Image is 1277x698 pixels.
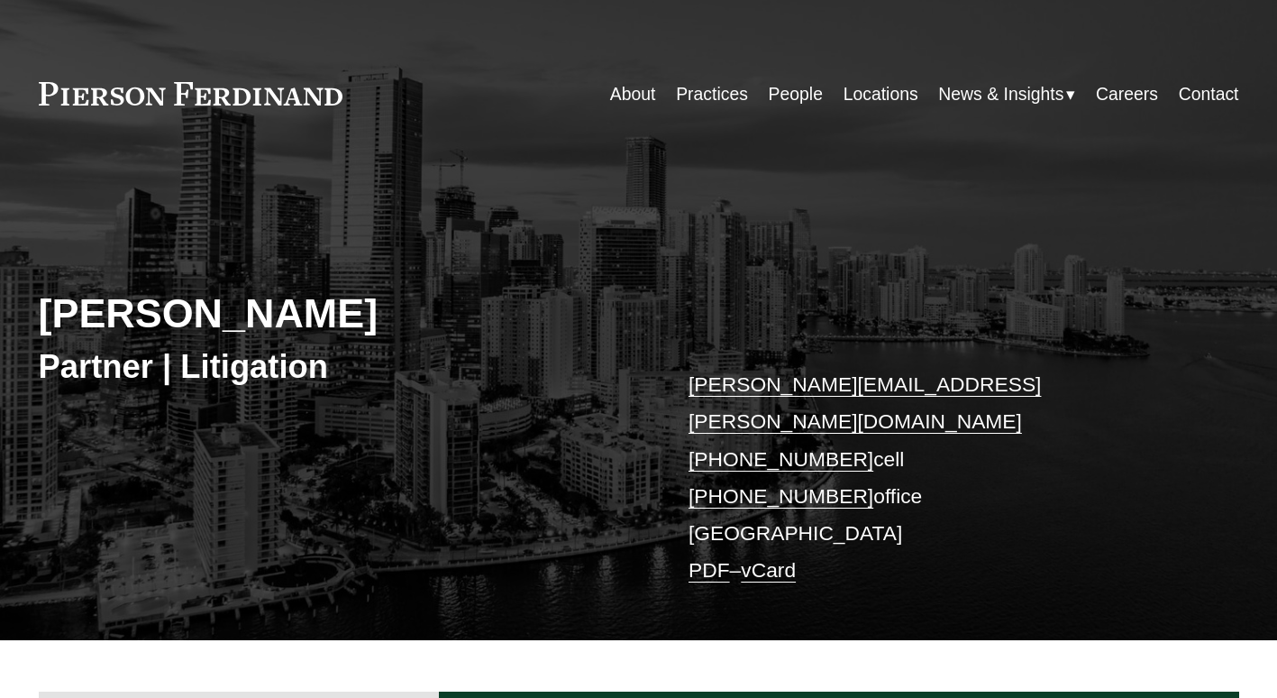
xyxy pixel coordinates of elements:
h2: [PERSON_NAME] [39,289,639,338]
a: Practices [676,77,748,112]
a: About [610,77,656,112]
a: [PHONE_NUMBER] [689,484,873,508]
p: cell office [GEOGRAPHIC_DATA] – [689,366,1189,588]
a: folder dropdown [938,77,1075,112]
a: Locations [844,77,918,112]
a: People [769,77,823,112]
h3: Partner | Litigation [39,346,639,387]
a: Contact [1179,77,1239,112]
a: Careers [1096,77,1158,112]
span: News & Insights [938,78,1063,110]
a: PDF [689,558,730,582]
a: [PHONE_NUMBER] [689,447,873,471]
a: [PERSON_NAME][EMAIL_ADDRESS][PERSON_NAME][DOMAIN_NAME] [689,372,1041,433]
a: vCard [741,558,796,582]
